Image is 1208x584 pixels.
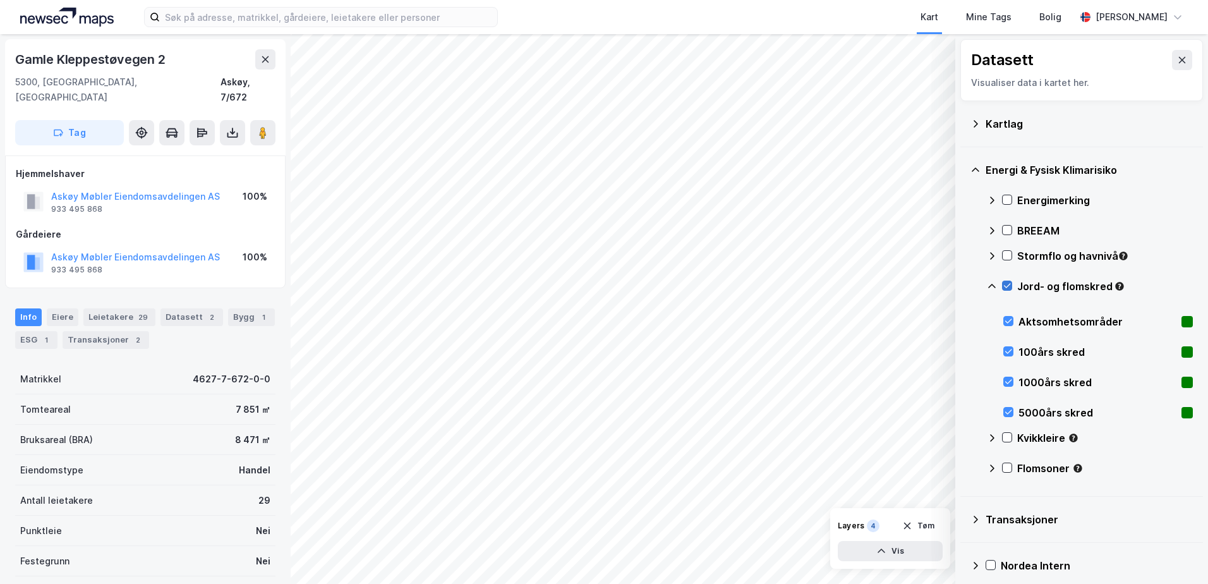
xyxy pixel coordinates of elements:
div: 7 851 ㎡ [236,402,270,417]
div: Bruksareal (BRA) [20,432,93,447]
div: Nordea Intern [1001,558,1193,573]
div: 29 [258,493,270,508]
iframe: Chat Widget [1145,523,1208,584]
div: 933 495 868 [51,265,102,275]
div: Transaksjoner [986,512,1193,527]
input: Søk på adresse, matrikkel, gårdeiere, leietakere eller personer [160,8,497,27]
button: Tøm [894,516,943,536]
div: Askøy, 7/672 [220,75,275,105]
div: Visualiser data i kartet her. [971,75,1192,90]
div: Transaksjoner [63,331,149,349]
div: Matrikkel [20,372,61,387]
div: BREEAM [1017,223,1193,238]
div: Mine Tags [966,9,1012,25]
div: Flomsoner [1017,461,1193,476]
div: Tomteareal [20,402,71,417]
div: Datasett [971,50,1034,70]
div: Nei [256,523,270,538]
div: 1 [257,311,270,324]
div: Tooltip anchor [1118,250,1129,262]
button: Tag [15,120,124,145]
div: Aktsomhetsområder [1018,314,1176,329]
div: ESG [15,331,57,349]
div: Bolig [1039,9,1061,25]
div: 100års skred [1018,344,1176,360]
div: Gamle Kleppestøvegen 2 [15,49,168,70]
div: [PERSON_NAME] [1096,9,1168,25]
img: logo.a4113a55bc3d86da70a041830d287a7e.svg [20,8,114,27]
div: 5000års skred [1018,405,1176,420]
div: 5300, [GEOGRAPHIC_DATA], [GEOGRAPHIC_DATA] [15,75,220,105]
div: 2 [131,334,144,346]
div: 8 471 ㎡ [235,432,270,447]
div: Layers [838,521,864,531]
div: Punktleie [20,523,62,538]
div: Eiere [47,308,78,326]
div: Kvikkleire [1017,430,1193,446]
div: Tooltip anchor [1072,463,1084,474]
div: Handel [239,463,270,478]
div: 2 [205,311,218,324]
div: 4627-7-672-0-0 [193,372,270,387]
button: Vis [838,541,943,561]
div: Jord- og flomskred [1017,279,1193,294]
div: 29 [136,311,150,324]
div: Tooltip anchor [1114,281,1125,292]
div: Nei [256,554,270,569]
div: Festegrunn [20,554,69,569]
div: Kart [921,9,938,25]
div: 1000års skred [1018,375,1176,390]
div: Energi & Fysisk Klimarisiko [986,162,1193,178]
div: 100% [243,250,267,265]
div: Datasett [160,308,223,326]
div: 100% [243,189,267,204]
div: 933 495 868 [51,204,102,214]
div: Energimerking [1017,193,1193,208]
div: 4 [867,520,879,532]
div: Stormflo og havnivå [1017,248,1193,264]
div: Hjemmelshaver [16,166,275,181]
div: Eiendomstype [20,463,83,478]
div: Tooltip anchor [1068,432,1079,444]
div: Antall leietakere [20,493,93,508]
div: Bygg [228,308,275,326]
div: Kartlag [986,116,1193,131]
div: Gårdeiere [16,227,275,242]
div: Info [15,308,42,326]
div: Leietakere [83,308,155,326]
div: 1 [40,334,52,346]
